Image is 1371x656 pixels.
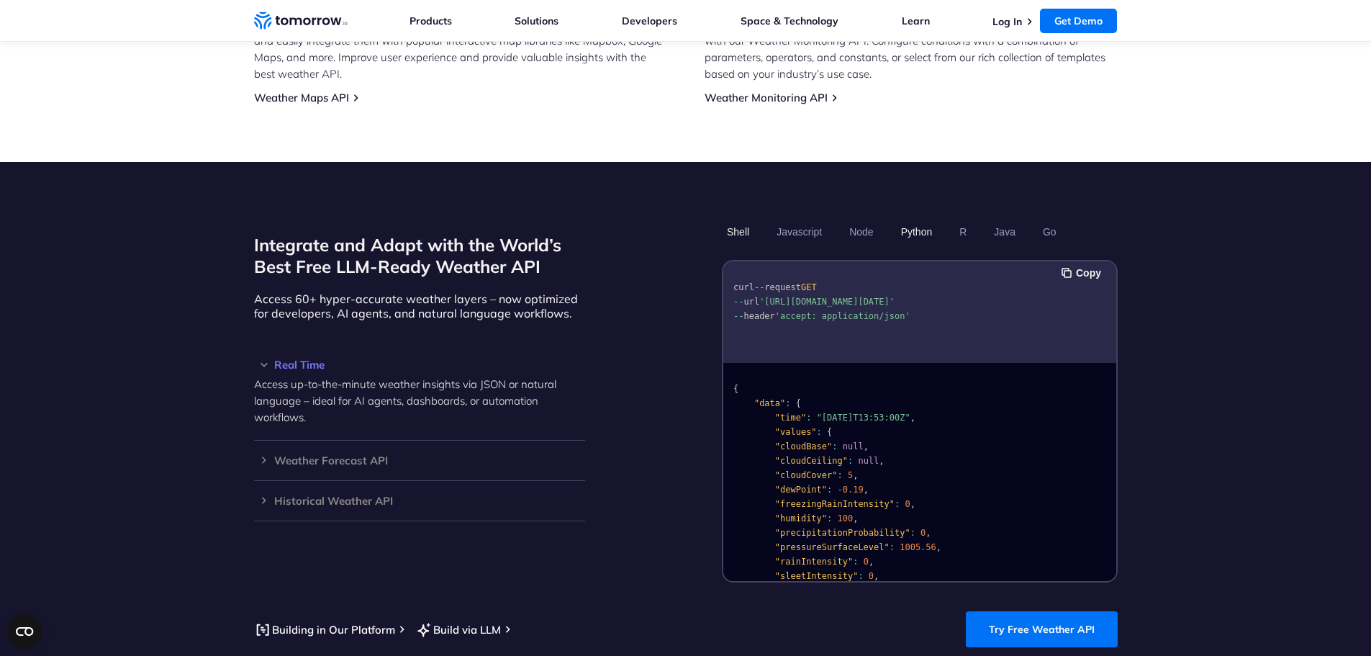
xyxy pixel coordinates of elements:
h3: Historical Weather API [254,495,585,506]
h3: Weather Forecast API [254,455,585,466]
span: 0 [920,528,926,538]
span: "[DATE]T13:53:00Z" [816,413,910,423]
span: : [853,557,858,567]
span: 5 [847,470,852,480]
span: header [743,311,774,321]
span: : [785,398,790,408]
span: "freezingRainIntensity" [774,499,894,509]
span: "cloudCover" [774,470,837,480]
span: : [816,427,821,437]
button: Python [895,220,937,244]
span: null [858,456,879,466]
span: : [827,485,832,495]
span: , [874,571,879,581]
a: Products [410,14,452,27]
button: Java [989,220,1021,244]
span: : [889,542,894,552]
span: GET [800,282,816,292]
span: , [863,485,868,495]
span: , [868,557,873,567]
span: : [827,513,832,524]
span: : [837,470,842,480]
a: Weather Maps API [254,91,349,104]
span: 0 [863,557,868,567]
span: : [910,528,915,538]
a: Build via LLM [415,621,501,639]
span: -- [733,311,743,321]
h2: Integrate and Adapt with the World’s Best Free LLM-Ready Weather API [254,234,585,277]
span: "values" [774,427,816,437]
span: , [910,413,915,423]
a: Solutions [515,14,558,27]
span: 100 [837,513,853,524]
h3: Real Time [254,359,585,370]
span: , [936,542,941,552]
span: "sleetIntensity" [774,571,858,581]
button: Copy [1062,265,1105,281]
p: Access 60+ hyper-accurate weather layers – now optimized for developers, AI agents, and natural l... [254,292,585,320]
span: , [863,441,868,451]
span: "humidity" [774,513,826,524]
span: "cloudBase" [774,441,831,451]
span: : [847,456,852,466]
a: Get Demo [1040,9,1117,33]
span: "pressureSurfaceLevel" [774,542,889,552]
a: Try Free Weather API [966,611,1118,647]
span: , [853,513,858,524]
button: Go [1037,220,1061,244]
span: "dewPoint" [774,485,826,495]
span: { [733,384,738,394]
span: : [832,441,837,451]
span: 'accept: application/json' [774,311,910,321]
span: request [764,282,801,292]
a: Weather Monitoring API [705,91,828,104]
span: 0 [905,499,910,509]
a: Building in Our Platform [254,621,395,639]
span: null [842,441,863,451]
span: : [806,413,811,423]
span: 0 [868,571,873,581]
span: , [853,470,858,480]
p: Access up-to-the-minute weather insights via JSON or natural language – ideal for AI agents, dash... [254,376,585,426]
span: "rainIntensity" [774,557,852,567]
span: { [795,398,800,408]
span: curl [733,282,754,292]
span: 0.19 [842,485,863,495]
a: Learn [902,14,930,27]
button: R [954,220,972,244]
span: { [827,427,832,437]
button: Shell [722,220,754,244]
span: 1005.56 [900,542,936,552]
span: url [743,297,759,307]
a: Log In [992,15,1022,28]
span: -- [754,282,764,292]
span: , [879,456,884,466]
a: Developers [622,14,677,27]
span: : [894,499,899,509]
span: "time" [774,413,805,423]
span: - [837,485,842,495]
span: -- [733,297,743,307]
span: "precipitationProbability" [774,528,910,538]
span: '[URL][DOMAIN_NAME][DATE]' [759,297,895,307]
a: Space & Technology [741,14,838,27]
button: Node [844,220,878,244]
button: Javascript [772,220,827,244]
a: Home link [254,10,348,32]
span: : [858,571,863,581]
span: "cloudCeiling" [774,456,847,466]
span: , [926,528,931,538]
span: "data" [754,398,784,408]
button: Open CMP widget [7,614,42,649]
span: , [910,499,915,509]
